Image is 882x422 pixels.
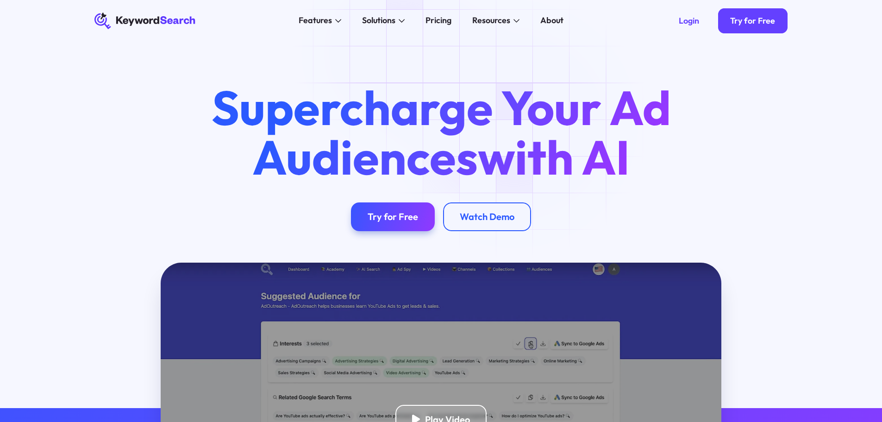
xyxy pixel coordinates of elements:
h1: Supercharge Your Ad Audiences [192,83,690,181]
div: Resources [472,14,510,27]
div: Try for Free [730,16,775,26]
a: Login [666,8,712,33]
div: Login [679,16,699,26]
div: About [540,14,563,27]
a: About [534,13,570,29]
div: Try for Free [368,211,418,222]
div: Solutions [362,14,395,27]
a: Pricing [419,13,458,29]
div: Features [299,14,332,27]
a: Try for Free [718,8,788,33]
div: Pricing [425,14,451,27]
div: Watch Demo [460,211,514,222]
a: Try for Free [351,202,435,232]
span: with AI [478,127,630,187]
